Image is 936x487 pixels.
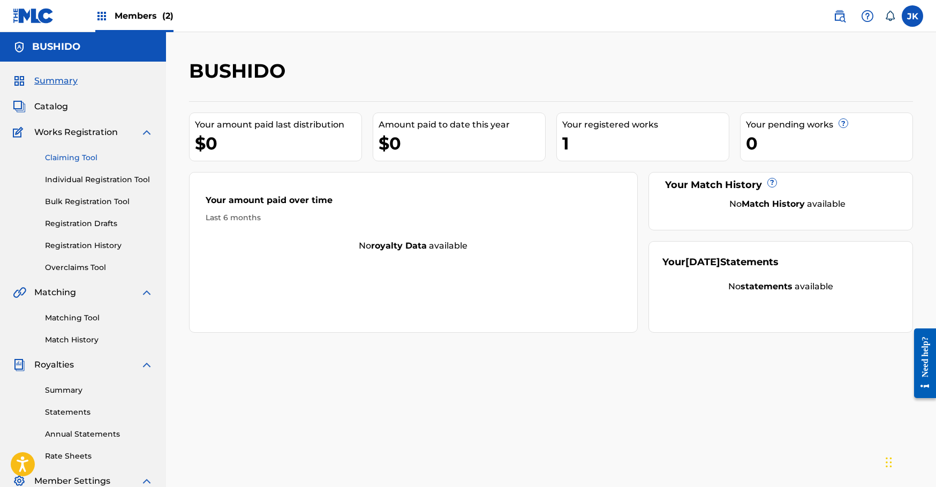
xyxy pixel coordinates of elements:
[13,100,26,113] img: Catalog
[371,241,427,251] strong: royalty data
[45,451,153,462] a: Rate Sheets
[685,256,720,268] span: [DATE]
[45,429,153,440] a: Annual Statements
[886,446,892,478] div: Drag
[140,358,153,371] img: expand
[13,41,26,54] img: Accounts
[662,178,900,192] div: Your Match History
[857,5,878,27] div: Help
[34,358,74,371] span: Royalties
[833,10,846,23] img: search
[140,286,153,299] img: expand
[45,152,153,163] a: Claiming Tool
[45,407,153,418] a: Statements
[746,118,912,131] div: Your pending works
[34,126,118,139] span: Works Registration
[34,74,78,87] span: Summary
[839,119,848,128] span: ?
[662,280,900,293] div: No available
[13,74,26,87] img: Summary
[861,10,874,23] img: help
[206,212,621,223] div: Last 6 months
[906,320,936,407] iframe: Resource Center
[662,255,779,269] div: Your Statements
[676,198,900,211] div: No available
[45,312,153,324] a: Matching Tool
[195,131,361,155] div: $0
[562,131,729,155] div: 1
[562,118,729,131] div: Your registered works
[379,118,545,131] div: Amount paid to date this year
[45,262,153,273] a: Overclaims Tool
[162,11,173,21] span: (2)
[140,126,153,139] img: expand
[13,358,26,371] img: Royalties
[34,100,68,113] span: Catalog
[189,59,291,83] h2: BUSHIDO
[45,218,153,229] a: Registration Drafts
[45,174,153,185] a: Individual Registration Tool
[206,194,621,212] div: Your amount paid over time
[45,385,153,396] a: Summary
[379,131,545,155] div: $0
[746,131,912,155] div: 0
[13,126,27,139] img: Works Registration
[45,240,153,251] a: Registration History
[45,334,153,346] a: Match History
[34,286,76,299] span: Matching
[741,281,792,291] strong: statements
[13,100,68,113] a: CatalogCatalog
[13,286,26,299] img: Matching
[13,74,78,87] a: SummarySummary
[902,5,923,27] div: User Menu
[190,239,637,252] div: No available
[742,199,805,209] strong: Match History
[195,118,361,131] div: Your amount paid last distribution
[95,10,108,23] img: Top Rightsholders
[882,436,936,487] iframe: Chat Widget
[13,8,54,24] img: MLC Logo
[885,11,895,21] div: Notifications
[768,178,776,187] span: ?
[829,5,850,27] a: Public Search
[32,41,80,53] h5: BUSHIDO
[115,10,173,22] span: Members
[45,196,153,207] a: Bulk Registration Tool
